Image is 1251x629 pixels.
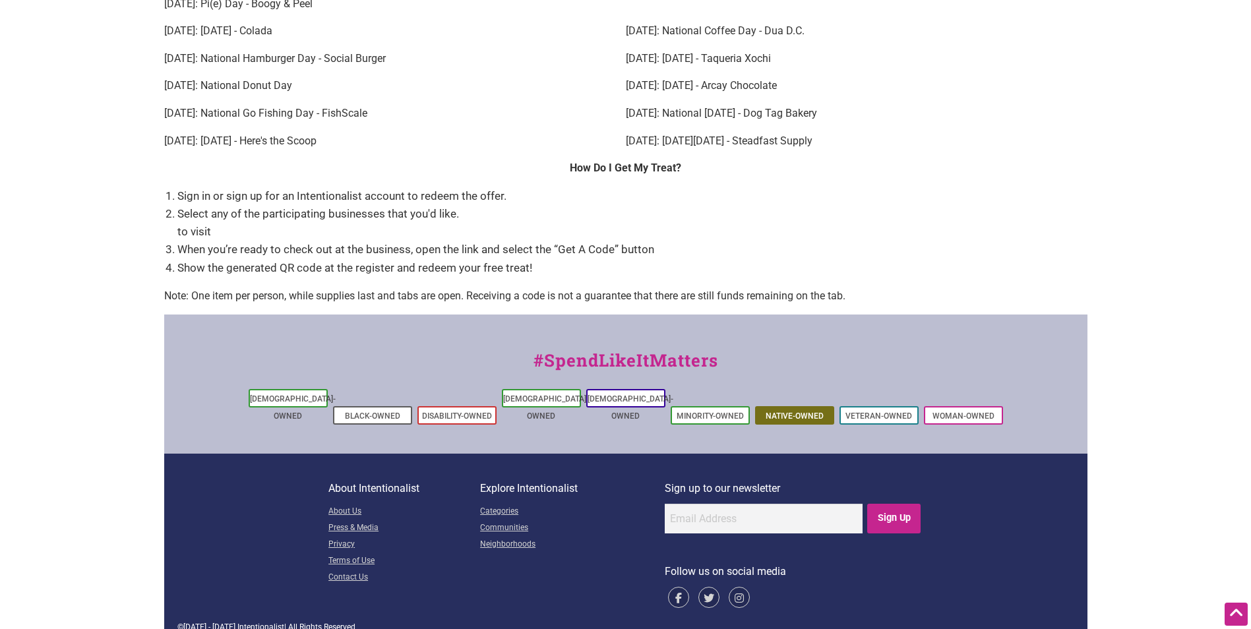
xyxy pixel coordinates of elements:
[164,133,626,150] p: [DATE]: [DATE] - Here's the Scoop
[177,241,1087,258] li: When you’re ready to check out at the business, open the link and select the “Get A Code” button
[345,411,400,421] a: Black-Owned
[177,187,1087,205] li: Sign in or sign up for an Intentionalist account to redeem the offer.
[164,105,626,122] p: [DATE]: National Go Fishing Day - FishScale
[177,205,1087,223] li: Select any of the participating businesses that you'd like.
[588,394,673,421] a: [DEMOGRAPHIC_DATA]-Owned
[626,133,1087,150] p: [DATE]: [DATE][DATE] - Steadfast Supply
[626,22,1087,40] p: [DATE]: National Coffee Day - Dua D.C.
[164,347,1087,386] div: #SpendLikeItMatters
[503,394,589,421] a: [DEMOGRAPHIC_DATA]-Owned
[328,504,480,520] a: About Us
[328,553,480,570] a: Terms of Use
[480,537,665,553] a: Neighborhoods
[328,520,480,537] a: Press & Media
[164,50,626,67] p: [DATE]: National Hamburger Day - Social Burger
[867,504,921,533] input: Sign Up
[422,411,492,421] a: Disability-Owned
[480,504,665,520] a: Categories
[932,411,994,421] a: Woman-Owned
[570,162,681,174] strong: How Do I Get My Treat?
[845,411,912,421] a: Veteran-Owned
[766,411,824,421] a: Native-Owned
[626,105,1087,122] p: [DATE]: National [DATE] - Dog Tag Bakery
[665,563,923,580] p: Follow us on social media
[250,394,336,421] a: [DEMOGRAPHIC_DATA]-Owned
[677,411,744,421] a: Minority-Owned
[328,570,480,586] a: Contact Us
[177,259,1087,277] li: Show the generated QR code at the register and redeem your free treat!
[164,287,1087,305] p: Note: One item per person, while supplies last and tabs are open. Receiving a code is not a guara...
[1225,603,1248,626] div: Scroll Back to Top
[480,520,665,537] a: Communities
[626,77,1087,94] p: [DATE]: [DATE] - Arcay Chocolate
[164,77,626,94] p: [DATE]: National Donut Day
[328,537,480,553] a: Privacy
[164,22,626,40] p: [DATE]: [DATE] - Colada
[665,480,923,497] p: Sign up to our newsletter
[480,480,665,497] p: Explore Intentionalist
[626,50,1087,67] p: [DATE]: [DATE] - Taqueria Xochi
[177,187,1087,277] ol: to visit
[328,480,480,497] p: About Intentionalist
[665,504,863,533] input: Email Address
